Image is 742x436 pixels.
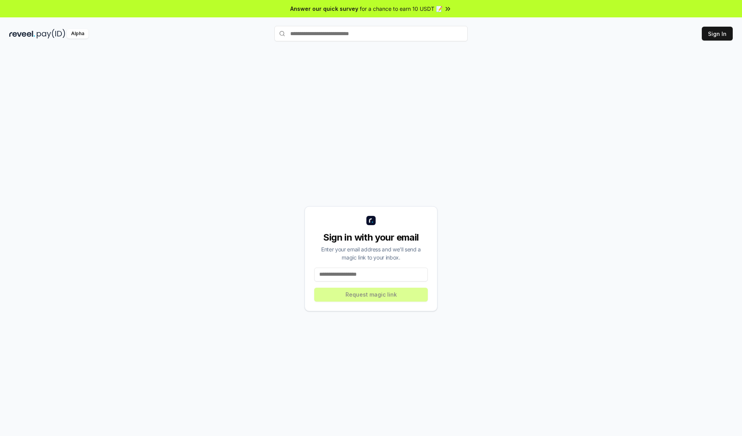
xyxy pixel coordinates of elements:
div: Enter your email address and we’ll send a magic link to your inbox. [314,245,428,261]
img: logo_small [366,216,376,225]
span: for a chance to earn 10 USDT 📝 [360,5,442,13]
div: Sign in with your email [314,231,428,244]
div: Alpha [67,29,88,39]
img: reveel_dark [9,29,35,39]
button: Sign In [702,27,733,41]
span: Answer our quick survey [290,5,358,13]
img: pay_id [37,29,65,39]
